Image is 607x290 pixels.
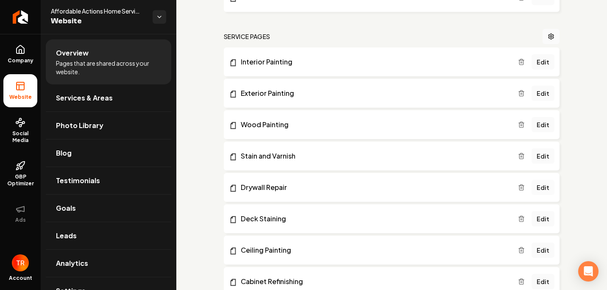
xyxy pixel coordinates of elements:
div: Open Intercom Messenger [578,261,599,282]
a: Edit [532,117,554,132]
a: Cabinet Refinishing [229,276,518,287]
a: Stain and Varnish [229,151,518,161]
a: Company [3,38,37,71]
a: Interior Painting [229,57,518,67]
span: Photo Library [56,120,103,131]
a: Services & Areas [46,84,171,112]
a: Edit [532,211,554,226]
a: Photo Library [46,112,171,139]
span: GBP Optimizer [3,173,37,187]
span: Goals [56,203,76,213]
a: Drywall Repair [229,182,518,192]
span: Overview [56,48,89,58]
a: Edit [532,148,554,164]
button: Ads [3,197,37,230]
span: Affordable Actions Home Services llc [51,7,146,15]
a: Edit [532,243,554,258]
span: Ads [12,217,29,223]
span: Services & Areas [56,93,113,103]
a: Analytics [46,250,171,277]
span: Blog [56,148,72,158]
a: Social Media [3,111,37,151]
span: Website [6,94,35,100]
a: Edit [532,86,554,101]
span: Company [4,57,37,64]
a: Edit [532,54,554,70]
span: Website [51,15,146,27]
span: Pages that are shared across your website. [56,59,161,76]
a: Edit [532,274,554,289]
img: Rebolt Logo [13,10,28,24]
a: GBP Optimizer [3,154,37,194]
a: Wood Painting [229,120,518,130]
span: Account [9,275,32,282]
span: Testimonials [56,176,100,186]
a: Deck Staining [229,214,518,224]
a: Leads [46,222,171,249]
a: Goals [46,195,171,222]
h2: Service Pages [224,32,270,41]
a: Edit [532,180,554,195]
a: Testimonials [46,167,171,194]
a: Blog [46,139,171,167]
span: Leads [56,231,77,241]
span: Analytics [56,258,88,268]
a: Exterior Painting [229,88,518,98]
span: Social Media [3,130,37,144]
button: Open user button [12,254,29,271]
img: Tyler Rob [12,254,29,271]
a: Ceiling Painting [229,245,518,255]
